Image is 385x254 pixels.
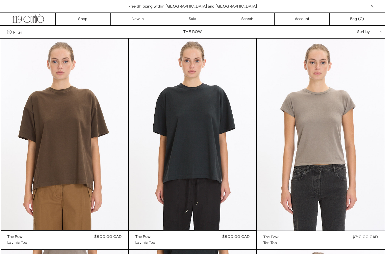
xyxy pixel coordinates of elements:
a: Bag () [330,13,385,25]
a: Search [220,13,275,25]
a: Account [275,13,330,25]
div: The Row [7,234,22,240]
span: Filter [13,30,22,34]
img: The Row Lavinia Top in sepia [1,39,128,230]
a: the row [135,234,155,240]
div: Tori Top [263,240,277,246]
span: 0 [360,16,362,22]
div: $800.00 CAD [94,234,122,240]
a: Sale [165,13,220,25]
div: Lavinia Top [135,240,155,246]
img: The Row Tori Top in mud [257,39,384,231]
div: Lavinia Top [7,240,27,246]
span: ) [360,16,364,22]
a: Free Shipping within [GEOGRAPHIC_DATA] and [GEOGRAPHIC_DATA] [128,4,257,9]
div: the row [135,234,150,240]
img: The Row Lavinia Top in black [129,39,256,230]
div: Sort by [319,26,378,38]
a: Lavinia Top [7,240,27,246]
a: Shop [56,13,111,25]
div: $800.00 CAD [222,234,250,240]
a: Tori Top [263,240,278,246]
a: Lavinia Top [135,240,155,246]
div: $710.00 CAD [353,234,378,240]
a: The Row [7,234,27,240]
a: The Row [263,234,278,240]
a: New In [111,13,166,25]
